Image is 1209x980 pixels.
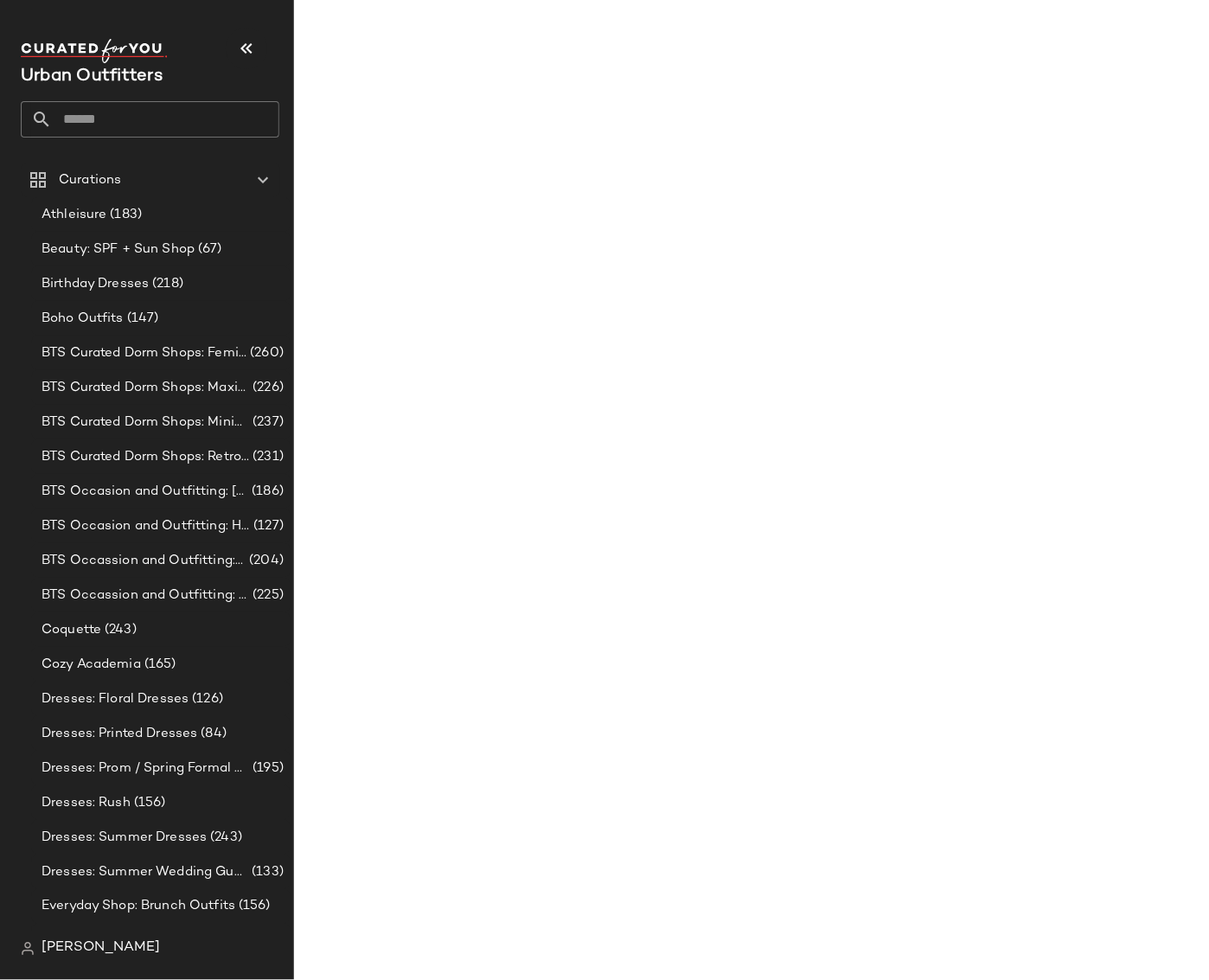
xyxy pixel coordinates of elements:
span: (133) [248,862,284,882]
span: (127) [250,516,284,536]
span: (156) [131,793,166,813]
span: (147) [124,309,159,329]
span: (225) [249,586,284,605]
span: Fall Color Forecast: Burgundy [42,932,227,951]
span: Cozy Academia [42,655,141,675]
span: Current Company Name [21,67,163,86]
span: (231) [249,447,284,467]
span: Dresses: Printed Dresses [42,724,197,744]
span: (84) [197,724,227,744]
span: (183) [106,205,142,225]
span: BTS Occasion and Outfitting: [PERSON_NAME] to Party [42,482,248,502]
span: Athleisure [42,205,106,225]
span: (156) [235,897,271,917]
span: (243) [101,620,137,640]
span: BTS Occassion and Outfitting: Campus Lounge [42,551,246,571]
span: BTS Curated Dorm Shops: Retro+ Boho [42,447,249,467]
img: svg%3e [21,942,35,956]
span: Dresses: Summer Dresses [42,828,207,848]
span: (126) [189,689,223,709]
span: (153) [227,932,263,951]
span: (165) [141,655,176,675]
span: (243) [207,828,242,848]
span: (260) [246,343,284,363]
span: (226) [249,378,284,398]
span: Dresses: Rush [42,793,131,813]
span: BTS Occasion and Outfitting: Homecoming Dresses [42,516,250,536]
span: Everyday Shop: Brunch Outfits [42,897,235,917]
span: BTS Occassion and Outfitting: First Day Fits [42,586,249,605]
span: Boho Outfits [42,309,124,329]
span: (204) [246,551,284,571]
span: (186) [248,482,284,502]
span: Dresses: Summer Wedding Guest [42,862,248,882]
span: BTS Curated Dorm Shops: Feminine [42,343,246,363]
span: Beauty: SPF + Sun Shop [42,240,195,259]
span: BTS Curated Dorm Shops: Maximalist [42,378,249,398]
span: [PERSON_NAME] [42,938,160,959]
span: (67) [195,240,222,259]
span: (195) [249,759,284,778]
span: (237) [249,413,284,432]
span: (218) [149,274,183,294]
span: Birthday Dresses [42,274,149,294]
img: cfy_white_logo.C9jOOHJF.svg [21,39,168,63]
span: Coquette [42,620,101,640]
span: Dresses: Prom / Spring Formal Outfitting [42,759,249,778]
span: Dresses: Floral Dresses [42,689,189,709]
span: Curations [59,170,121,190]
span: BTS Curated Dorm Shops: Minimalist [42,413,249,432]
